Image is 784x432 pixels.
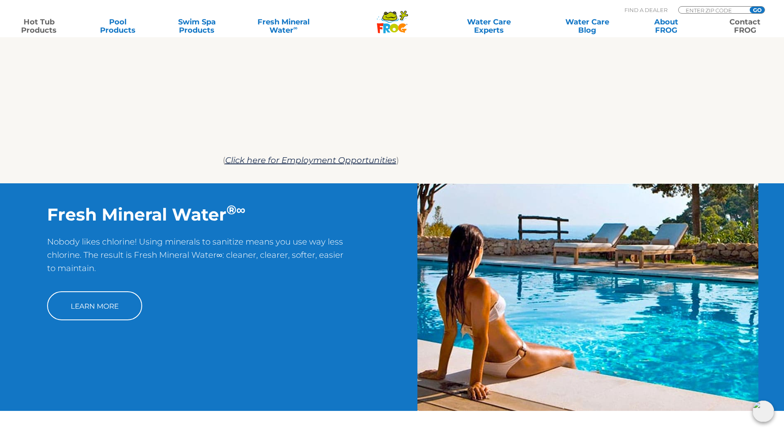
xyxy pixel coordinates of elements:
h2: Fresh Mineral Water [47,204,345,225]
a: AboutFROG [635,18,697,34]
a: Swim SpaProducts [166,18,228,34]
p: Nobody likes chlorine! Using minerals to sanitize means you use way less chlorine. The result is ... [47,235,345,283]
a: Hot TubProducts [8,18,70,34]
img: img-truth-about-salt-fpo [417,183,758,411]
a: Water CareExperts [439,18,539,34]
img: openIcon [753,401,774,422]
sup: ®∞ [226,202,245,218]
p: Find A Dealer [624,6,667,14]
a: Learn More [47,291,142,320]
a: Fresh MineralWater∞ [245,18,322,34]
a: Click here for Employment Opportunities [225,155,396,165]
p: ( ) [223,154,562,167]
a: PoolProducts [87,18,149,34]
input: GO [750,7,765,13]
input: Zip Code Form [685,7,741,14]
a: ContactFROG [714,18,776,34]
a: Water CareBlog [556,18,618,34]
sup: ∞ [293,24,298,31]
